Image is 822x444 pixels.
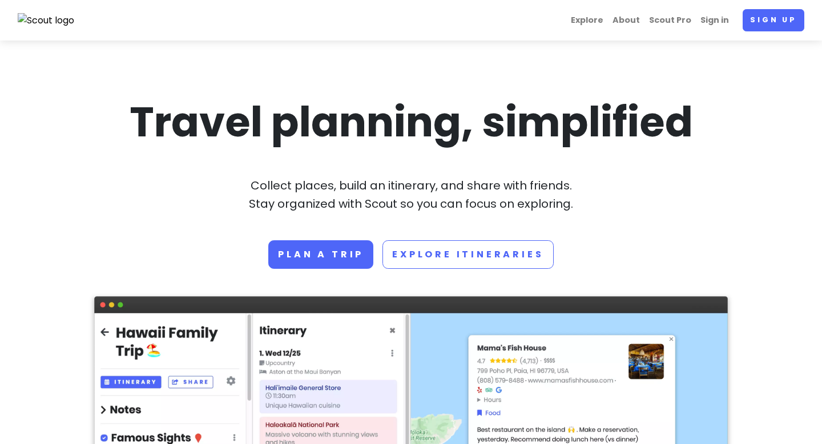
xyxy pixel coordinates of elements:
[696,9,734,31] a: Sign in
[94,95,728,149] h1: Travel planning, simplified
[644,9,696,31] a: Scout Pro
[268,240,373,269] a: Plan a trip
[18,13,75,28] img: Scout logo
[566,9,608,31] a: Explore
[382,240,553,269] a: Explore Itineraries
[743,9,804,31] a: Sign up
[94,176,728,213] p: Collect places, build an itinerary, and share with friends. Stay organized with Scout so you can ...
[608,9,644,31] a: About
